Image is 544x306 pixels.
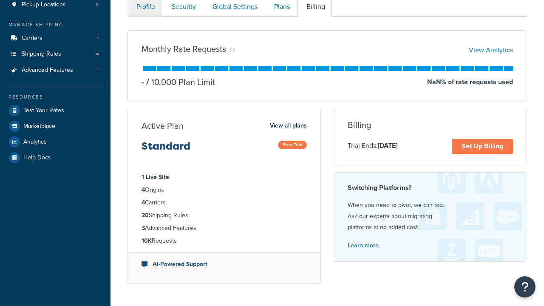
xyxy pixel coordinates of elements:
[378,141,397,150] strong: [DATE]
[22,35,42,42] span: Carriers
[452,139,513,154] a: Set Up Billing
[469,45,513,55] a: View Analytics
[142,211,307,220] li: Shipping Rules
[142,224,145,232] strong: 3
[6,31,104,46] li: Carriers
[142,211,149,220] strong: 20
[146,76,149,88] span: /
[6,150,104,165] a: Help Docs
[142,141,190,159] h3: Standard
[142,198,145,207] strong: 4
[142,44,226,54] h3: Monthly Rate Requests
[6,62,104,78] a: Advanced Features 1
[6,21,104,28] div: Manage Shipping
[142,198,307,207] li: Carriers
[23,154,51,161] span: Help Docs
[270,120,307,131] a: View all plans
[23,139,47,146] span: Analytics
[142,185,145,194] strong: 4
[142,224,307,233] li: Advanced Features
[96,1,99,8] span: 0
[6,134,104,150] a: Analytics
[6,62,104,78] li: Advanced Features
[348,140,397,151] p: Trial Ends:
[427,76,513,88] p: NaN % of rate requests used
[144,76,215,88] p: 10,000 Plan Limit
[142,121,184,130] h3: Active Plan
[514,276,535,297] button: Open Resource Center
[142,185,307,195] li: Origins
[348,120,371,130] h3: Billing
[348,241,379,250] a: Learn more
[142,260,307,269] li: AI-Powered Support
[23,107,64,114] span: Test Your Rates
[142,236,152,245] strong: 10K
[6,119,104,134] a: Marketplace
[6,103,104,118] a: Test Your Rates
[348,183,513,193] h4: Switching Platforms?
[22,67,73,74] span: Advanced Features
[6,31,104,46] a: Carriers 1
[142,76,144,88] p: -
[6,93,104,101] div: Resources
[278,141,307,149] span: Free Trial
[348,200,513,233] p: When you need to pivot, we can too. Ask our experts about migrating platforms at no added cost.
[97,67,99,74] span: 1
[97,35,99,42] span: 1
[22,51,61,58] span: Shipping Rules
[6,46,104,62] a: Shipping Rules
[23,123,55,130] span: Marketplace
[142,236,307,246] li: Requests
[22,1,66,8] span: Pickup Locations
[142,173,169,181] strong: 1 Live Site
